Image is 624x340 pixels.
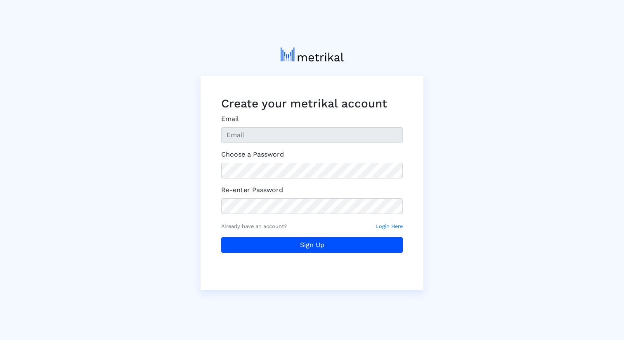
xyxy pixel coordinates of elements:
[221,150,284,159] label: Choose a Password
[221,237,403,253] button: Sign Up
[221,97,403,111] h3: Create your metrikal account
[221,114,239,124] label: Email
[221,222,287,230] small: Already have an account?
[281,48,344,62] img: metrical-logo-light.png
[376,222,403,230] small: Login Here
[221,185,283,195] label: Re-enter Password
[221,127,403,143] input: Email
